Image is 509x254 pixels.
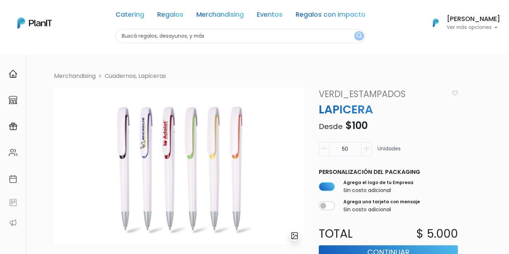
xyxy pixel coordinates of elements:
[314,225,388,242] p: Total
[54,88,304,244] img: Captura_de_pantalla_2023-10-04_151953.jpg
[319,121,343,132] span: Desde
[196,12,244,20] a: Merchandising
[447,25,500,30] p: Ver más opciones
[416,225,458,242] p: $ 5.000
[116,29,366,43] input: Buscá regalos, desayunos, y más
[50,72,494,82] nav: breadcrumb
[257,12,283,20] a: Eventos
[424,13,500,32] button: PlanIt Logo [PERSON_NAME] Ver más opciones
[9,198,17,207] img: feedback-78b5a0c8f98aac82b08bfc38622c3050aee476f2c9584af64705fc4e61158814.svg
[343,179,413,186] label: Agrega el logo de tu Empresa
[9,175,17,183] img: calendar-87d922413cdce8b2cf7b7f5f62616a5cf9e4887200fb71536465627b3292af00.svg
[291,232,299,240] img: gallery-light
[447,16,500,22] h6: [PERSON_NAME]
[116,12,144,20] a: Catering
[54,72,96,80] li: Merchandising
[356,33,362,39] img: search_button-432b6d5273f82d61273b3651a40e1bd1b912527efae98b1b7a1b2c0702e16a8d.svg
[343,199,420,205] label: Agrega una tarjeta con mensaje
[9,148,17,157] img: people-662611757002400ad9ed0e3c099ab2801c6687ba6c219adb57efc949bc21e19d.svg
[105,72,166,80] a: Cuadernos, Lapiceras
[9,70,17,78] img: home-e721727adea9d79c4d83392d1f703f7f8bce08238fde08b1acbfd93340b81755.svg
[452,91,458,96] img: heart_icon
[343,187,413,194] p: Sin costo adicional
[157,12,183,20] a: Regalos
[9,122,17,131] img: campaigns-02234683943229c281be62815700db0a1741e53638e28bf9629b52c665b00959.svg
[314,101,463,118] p: LAPICERA
[17,17,52,29] img: PlanIt Logo
[428,15,444,31] img: PlanIt Logo
[9,218,17,227] img: partners-52edf745621dab592f3b2c58e3bca9d71375a7ef29c3b500c9f145b62cc070d4.svg
[319,168,458,176] p: Personalización del packaging
[343,206,420,213] p: Sin costo adicional
[9,96,17,104] img: marketplace-4ceaa7011d94191e9ded77b95e3339b90024bf715f7c57f8cf31f2d8c509eaba.svg
[345,118,368,133] span: $100
[377,145,401,159] p: Unidades
[314,88,450,101] a: VERDI_ESTAMPADOS
[296,12,366,20] a: Regalos con Impacto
